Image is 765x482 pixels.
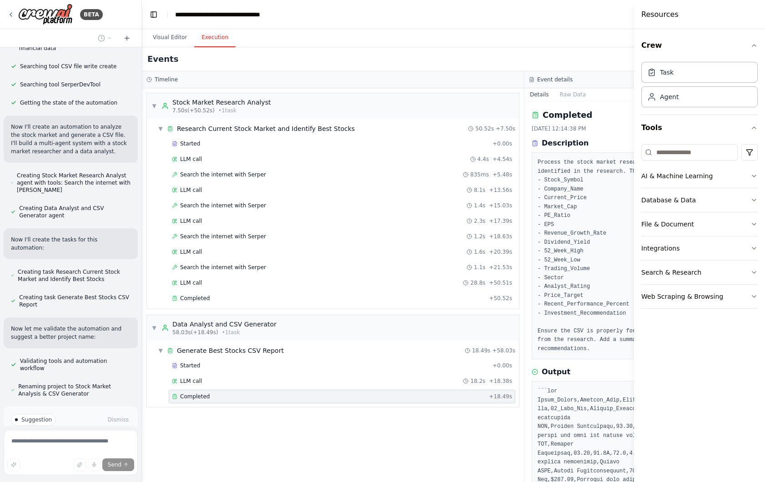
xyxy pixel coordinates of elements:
button: Hide left sidebar [147,8,160,21]
button: Switch to previous chat [94,33,116,44]
span: 8.1s [474,186,485,194]
p: Now I'll create an automation to analyze the stock market and generate a CSV file. I'll build a m... [11,123,131,156]
span: Getting the state of the automation [20,99,117,106]
button: Integrations [641,236,758,260]
div: File & Document [641,220,694,229]
div: Agent [660,92,679,101]
span: + 13.56s [489,186,512,194]
span: 1.1s [474,264,485,271]
span: ▼ [151,324,157,331]
div: AI & Machine Learning [641,171,713,181]
p: Now I'll create the tasks for this automation: [11,236,131,252]
span: + 7.50s [496,125,515,132]
span: Validating tools and automation workflow [20,357,131,372]
h3: Output [542,367,570,377]
span: Started [180,140,200,147]
span: LLM call [180,186,202,194]
span: + 15.03s [489,202,512,209]
button: Start a new chat [120,33,134,44]
span: + 5.48s [493,171,512,178]
h3: Timeline [155,76,178,83]
button: Visual Editor [146,28,194,47]
span: 2.3s [474,217,485,225]
h4: Resources [641,9,679,20]
div: Task [660,68,674,77]
span: + 0.00s [493,362,512,369]
div: Data Analyst and CSV Generator [172,320,277,329]
span: LLM call [180,217,202,225]
span: LLM call [180,248,202,256]
span: 7.50s (+50.52s) [172,107,215,114]
span: 1.2s [474,233,485,240]
span: Renaming project to Stock Market Analysis & CSV Generator [18,383,131,397]
div: Search & Research [641,268,701,277]
span: Creating Data Analyst and CSV Generator agent [19,205,131,219]
button: Raw Data [554,88,592,101]
div: Database & Data [641,196,696,205]
span: Search the internet with Serper [180,171,266,178]
button: Upload files [73,458,86,471]
span: 4.4s [478,156,489,163]
h2: Completed [543,109,592,121]
div: BETA [80,9,103,20]
p: Now let me validate the automation and suggest a better project name: [11,325,131,341]
img: Logo [18,4,73,25]
button: Tools [641,115,758,141]
nav: breadcrumb [175,10,277,19]
span: 835ms [470,171,489,178]
button: Database & Data [641,188,758,212]
span: Research Current Stock Market and Identify Best Stocks [177,124,355,133]
div: Web Scraping & Browsing [641,292,723,301]
span: Suggestion [21,416,52,423]
button: Crew [641,33,758,58]
span: 28.8s [470,279,485,286]
div: Stock Market Research Analyst [172,98,271,107]
h2: Events [147,53,178,65]
div: Integrations [641,244,679,253]
span: Search the internet with Serper [180,202,266,209]
span: Search the internet with Serper [180,233,266,240]
span: Started [180,362,200,369]
button: Send [102,458,134,471]
span: + 58.03s [492,347,515,354]
button: Execution [194,28,236,47]
span: + 4.54s [493,156,512,163]
span: ▼ [151,102,157,110]
button: Improve this prompt [7,458,20,471]
button: Dismiss [106,415,131,424]
span: Generate Best Stocks CSV Report [177,346,284,355]
span: LLM call [180,279,202,286]
span: 58.03s (+18.49s) [172,329,218,336]
span: • 1 task [222,329,240,336]
span: Send [108,461,121,468]
h3: Description [542,138,589,149]
button: Search & Research [641,261,758,284]
span: + 50.51s [489,279,512,286]
span: 1.4s [474,202,485,209]
span: + 18.49s [489,393,512,400]
span: LLM call [180,377,202,385]
button: File & Document [641,212,758,236]
span: Completed [180,393,210,400]
span: LLM call [180,156,202,163]
span: 18.2s [470,377,485,385]
span: Creating task Generate Best Stocks CSV Report [19,294,131,308]
div: Tools [641,141,758,316]
span: + 0.00s [493,140,512,147]
span: Searching tool SerperDevTool [20,81,101,88]
span: Completed [180,295,210,302]
span: Creating task Research Current Stock Market and Identify Best Stocks [18,268,131,283]
span: + 18.63s [489,233,512,240]
span: ▼ [158,347,163,354]
span: ▼ [158,125,163,132]
h3: Event details [537,76,573,83]
span: + 20.39s [489,248,512,256]
span: Creating Stock Market Research Analyst agent with tools: Search the internet with [PERSON_NAME] [17,172,131,194]
span: Searching tool CSV file write create [20,63,116,70]
span: 1.6s [474,248,485,256]
span: • 1 task [218,107,237,114]
span: + 50.52s [489,295,512,302]
div: Crew [641,58,758,115]
span: + 21.53s [489,264,512,271]
span: + 18.38s [489,377,512,385]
